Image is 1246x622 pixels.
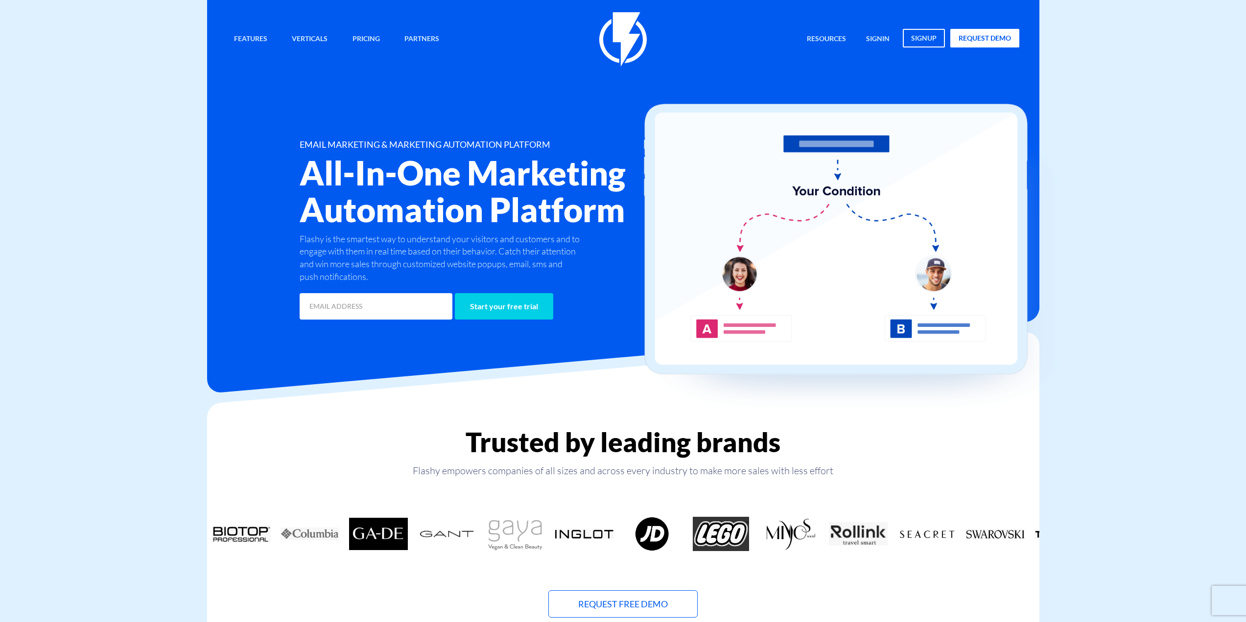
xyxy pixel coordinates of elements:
[687,517,755,551] div: 9 / 18
[207,517,276,551] div: 2 / 18
[618,517,687,551] div: 8 / 18
[300,293,452,320] input: EMAIL ADDRESS
[455,293,553,320] input: Start your free trial
[284,29,335,50] a: Verticals
[950,29,1019,47] a: request demo
[799,29,853,50] a: Resources
[344,517,413,551] div: 4 / 18
[276,517,344,551] div: 3 / 18
[859,29,897,50] a: signin
[207,464,1039,478] p: Flashy empowers companies of all sizes and across every industry to make more sales with less effort
[207,427,1039,457] h2: Trusted by leading brands
[824,517,893,551] div: 11 / 18
[903,29,945,47] a: signup
[300,233,583,283] p: Flashy is the smartest way to understand your visitors and customers and to engage with them in r...
[548,590,698,618] a: Request Free Demo
[300,140,682,150] h1: EMAIL MARKETING & MARKETING AUTOMATION PLATFORM
[397,29,447,50] a: Partners
[413,517,481,551] div: 5 / 18
[481,517,550,551] div: 6 / 18
[893,517,961,551] div: 12 / 18
[300,155,682,228] h2: All-In-One Marketing Automation Platform
[755,517,824,551] div: 10 / 18
[345,29,387,50] a: Pricing
[227,29,275,50] a: Features
[1030,517,1098,551] div: 14 / 18
[550,517,618,551] div: 7 / 18
[961,517,1030,551] div: 13 / 18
